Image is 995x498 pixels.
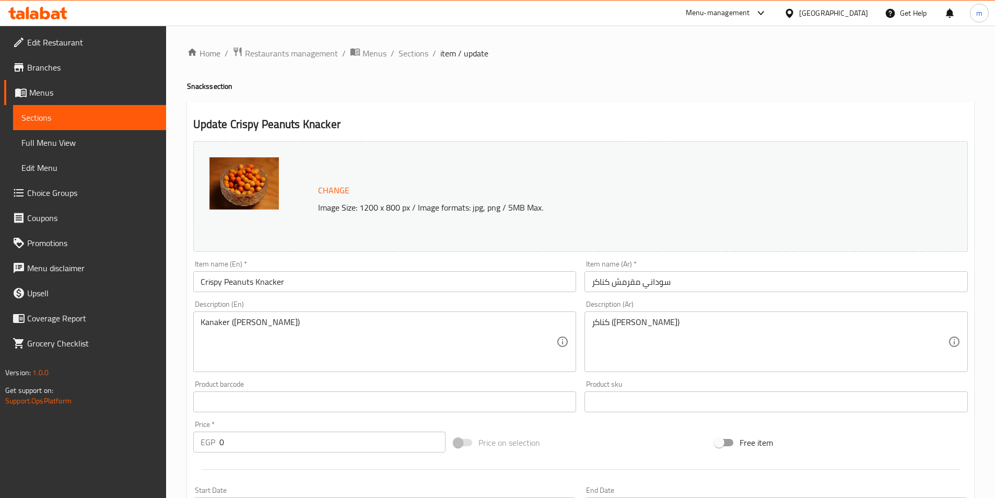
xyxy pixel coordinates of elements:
[27,36,158,49] span: Edit Restaurant
[193,391,577,412] input: Please enter product barcode
[4,331,166,356] a: Grocery Checklist
[5,394,72,408] a: Support.OpsPlatform
[187,47,974,60] nav: breadcrumb
[29,86,158,99] span: Menus
[740,436,773,449] span: Free item
[478,436,540,449] span: Price on selection
[193,271,577,292] input: Enter name En
[584,271,968,292] input: Enter name Ar
[592,317,948,367] textarea: كناكر ([PERSON_NAME])
[201,317,557,367] textarea: Kanaker ([PERSON_NAME])
[399,47,428,60] a: Sections
[201,436,215,448] p: EGP
[318,183,349,198] span: Change
[13,105,166,130] a: Sections
[799,7,868,19] div: [GEOGRAPHIC_DATA]
[27,237,158,249] span: Promotions
[976,7,982,19] span: m
[4,55,166,80] a: Branches
[27,287,158,299] span: Upsell
[187,47,220,60] a: Home
[219,432,446,453] input: Please enter price
[27,262,158,274] span: Menu disclaimer
[27,187,158,199] span: Choice Groups
[27,212,158,224] span: Coupons
[4,256,166,281] a: Menu disclaimer
[391,47,394,60] li: /
[584,391,968,412] input: Please enter product sku
[362,47,387,60] span: Menus
[21,161,158,174] span: Edit Menu
[27,61,158,74] span: Branches
[27,312,158,325] span: Coverage Report
[342,47,346,60] li: /
[314,201,871,214] p: Image Size: 1200 x 800 px / Image formats: jpg, png / 5MB Max.
[4,306,166,331] a: Coverage Report
[193,117,968,132] h2: Update Crispy Peanuts Knacker
[686,7,750,19] div: Menu-management
[13,130,166,155] a: Full Menu View
[225,47,228,60] li: /
[4,180,166,205] a: Choice Groups
[27,337,158,350] span: Grocery Checklist
[245,47,338,60] span: Restaurants management
[21,111,158,124] span: Sections
[4,281,166,306] a: Upsell
[32,366,49,379] span: 1.0.0
[4,205,166,230] a: Coupons
[4,80,166,105] a: Menus
[232,47,338,60] a: Restaurants management
[5,384,53,397] span: Get support on:
[5,366,31,379] span: Version:
[350,47,387,60] a: Menus
[4,230,166,256] a: Promotions
[4,30,166,55] a: Edit Restaurant
[187,81,974,91] h4: Snacks section
[209,157,279,210] img: mmw_638836127247781361
[314,180,354,201] button: Change
[21,136,158,149] span: Full Menu View
[440,47,488,60] span: item / update
[13,155,166,180] a: Edit Menu
[432,47,436,60] li: /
